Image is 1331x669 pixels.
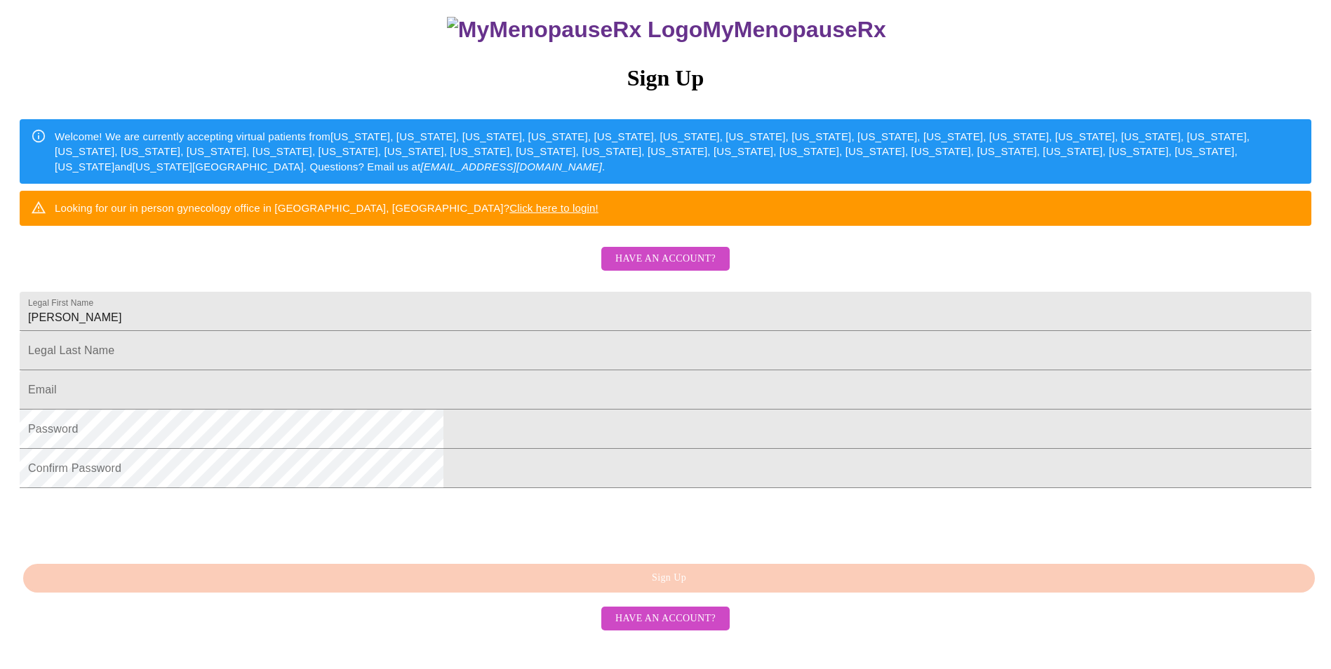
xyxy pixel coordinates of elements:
[20,65,1311,91] h3: Sign Up
[598,611,733,623] a: Have an account?
[22,17,1312,43] h3: MyMenopauseRx
[420,161,602,173] em: [EMAIL_ADDRESS][DOMAIN_NAME]
[615,250,716,268] span: Have an account?
[598,262,733,273] a: Have an account?
[509,202,598,214] a: Click here to login!
[601,247,730,271] button: Have an account?
[55,123,1300,180] div: Welcome! We are currently accepting virtual patients from [US_STATE], [US_STATE], [US_STATE], [US...
[20,495,233,550] iframe: reCAPTCHA
[615,610,716,628] span: Have an account?
[447,17,702,43] img: MyMenopauseRx Logo
[55,195,598,221] div: Looking for our in person gynecology office in [GEOGRAPHIC_DATA], [GEOGRAPHIC_DATA]?
[601,607,730,631] button: Have an account?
